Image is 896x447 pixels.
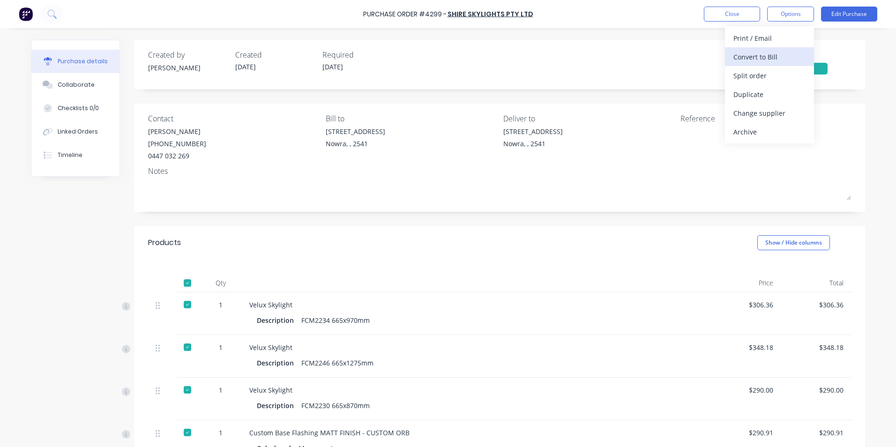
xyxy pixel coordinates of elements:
[31,143,119,167] button: Timeline
[58,57,108,66] div: Purchase details
[235,49,315,60] div: Created
[448,9,533,19] a: Shire Skylights Pty Ltd
[148,113,319,124] div: Contact
[207,300,234,310] div: 1
[249,300,703,310] div: Velux Skylight
[733,50,806,64] div: Convert to Bill
[503,139,563,149] div: Nowra, , 2541
[326,127,385,136] div: [STREET_ADDRESS]
[58,81,95,89] div: Collaborate
[249,343,703,352] div: Velux Skylight
[710,274,781,292] div: Price
[207,428,234,438] div: 1
[31,120,119,143] button: Linked Orders
[58,104,99,112] div: Checklists 0/0
[249,385,703,395] div: Velux Skylight
[718,300,773,310] div: $306.36
[257,356,301,370] div: Description
[718,343,773,352] div: $348.18
[788,428,844,438] div: $290.91
[322,49,402,60] div: Required
[821,7,877,22] button: Edit Purchase
[31,97,119,120] button: Checklists 0/0
[200,274,242,292] div: Qty
[148,237,181,248] div: Products
[148,139,206,149] div: [PHONE_NUMBER]
[363,9,447,19] div: Purchase Order #4299 -
[503,127,563,136] div: [STREET_ADDRESS]
[31,73,119,97] button: Collaborate
[326,139,385,149] div: Nowra, , 2541
[718,428,773,438] div: $290.91
[326,113,496,124] div: Bill to
[249,428,703,438] div: Custom Base Flashing MATT FINISH - CUSTOM ORB
[781,274,851,292] div: Total
[704,7,760,22] button: Close
[788,300,844,310] div: $306.36
[58,127,98,136] div: Linked Orders
[19,7,33,21] img: Factory
[767,7,814,22] button: Options
[733,31,806,45] div: Print / Email
[680,113,851,124] div: Reference
[757,235,830,250] button: Show / Hide columns
[148,63,228,73] div: [PERSON_NAME]
[788,343,844,352] div: $348.18
[733,106,806,120] div: Change supplier
[257,399,301,412] div: Description
[58,151,82,159] div: Timeline
[733,88,806,101] div: Duplicate
[718,385,773,395] div: $290.00
[31,50,119,73] button: Purchase details
[733,69,806,82] div: Split order
[503,113,674,124] div: Deliver to
[148,165,851,177] div: Notes
[301,399,370,412] div: FCM2230 665x870mm
[148,151,206,161] div: 0447 032 269
[207,343,234,352] div: 1
[148,49,228,60] div: Created by
[148,127,206,136] div: [PERSON_NAME]
[207,385,234,395] div: 1
[301,356,373,370] div: FCM2246 665x1275mm
[301,313,370,327] div: FCM2234 665x970mm
[257,313,301,327] div: Description
[733,125,806,139] div: Archive
[788,385,844,395] div: $290.00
